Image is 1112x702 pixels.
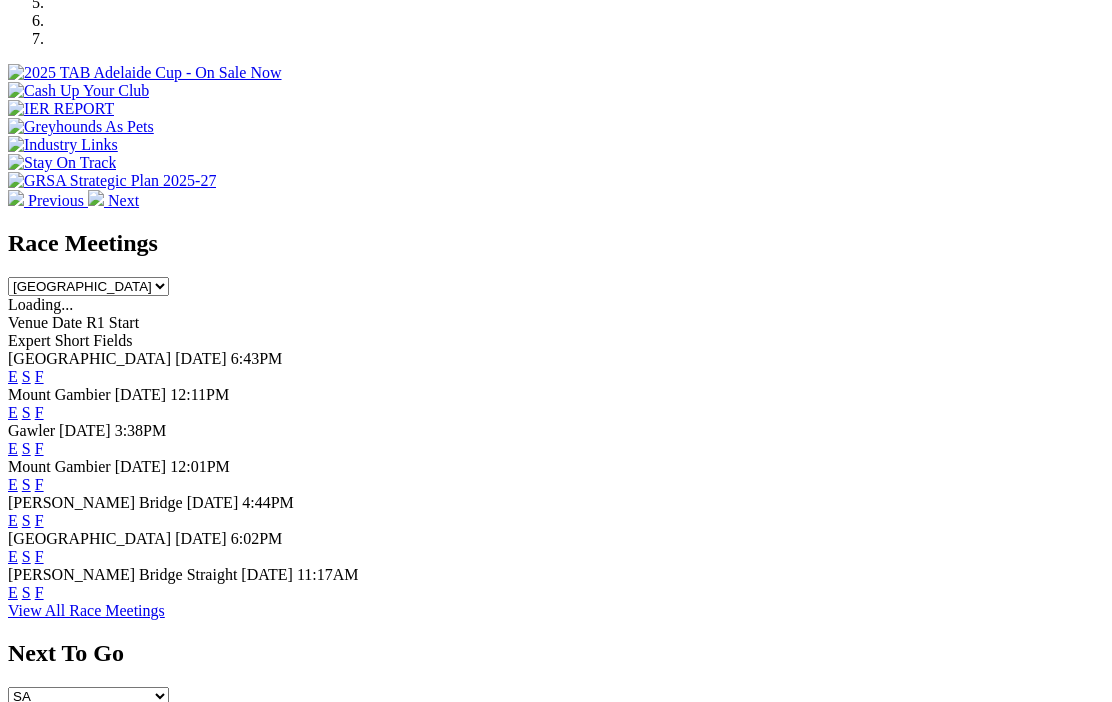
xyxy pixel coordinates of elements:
span: 4:44PM [242,494,294,511]
a: F [35,512,44,529]
img: IER REPORT [8,100,114,118]
img: Greyhounds As Pets [8,118,154,136]
span: Previous [28,192,84,209]
h2: Next To Go [8,640,1104,667]
a: E [8,404,18,421]
span: Mount Gambier [8,458,111,475]
span: [DATE] [187,494,239,511]
span: [DATE] [175,530,227,547]
img: Industry Links [8,136,118,154]
img: chevron-left-pager-white.svg [8,190,24,206]
span: [GEOGRAPHIC_DATA] [8,530,171,547]
a: S [22,512,31,529]
span: 6:02PM [231,530,283,547]
a: E [8,512,18,529]
a: F [35,368,44,385]
a: E [8,584,18,601]
span: R1 Start [86,314,139,331]
a: S [22,440,31,457]
a: S [22,368,31,385]
a: F [35,404,44,421]
span: 3:38PM [115,422,167,439]
a: E [8,368,18,385]
span: Expert [8,332,51,349]
span: Mount Gambier [8,386,111,403]
a: F [35,440,44,457]
span: 12:01PM [170,458,230,475]
img: Cash Up Your Club [8,82,149,100]
span: Date [52,314,82,331]
a: F [35,476,44,493]
img: chevron-right-pager-white.svg [88,190,104,206]
a: E [8,548,18,565]
a: View All Race Meetings [8,602,165,619]
span: [DATE] [59,422,111,439]
a: F [35,584,44,601]
span: Fields [93,332,132,349]
span: 6:43PM [231,350,283,367]
span: [DATE] [175,350,227,367]
span: 11:17AM [297,566,359,583]
span: [GEOGRAPHIC_DATA] [8,350,171,367]
span: [DATE] [115,386,167,403]
img: GRSA Strategic Plan 2025-27 [8,172,216,190]
span: Gawler [8,422,55,439]
a: S [22,584,31,601]
a: Previous [8,192,88,209]
span: Loading... [8,296,73,313]
a: Next [88,192,139,209]
a: S [22,548,31,565]
span: [DATE] [115,458,167,475]
span: [DATE] [241,566,293,583]
a: E [8,476,18,493]
a: S [22,404,31,421]
img: 2025 TAB Adelaide Cup - On Sale Now [8,64,282,82]
span: Next [108,192,139,209]
a: S [22,476,31,493]
span: Venue [8,314,48,331]
a: F [35,548,44,565]
a: E [8,440,18,457]
img: Stay On Track [8,154,116,172]
span: Short [55,332,90,349]
span: [PERSON_NAME] Bridge [8,494,183,511]
h2: Race Meetings [8,230,1104,257]
span: [PERSON_NAME] Bridge Straight [8,566,237,583]
span: 12:11PM [170,386,229,403]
